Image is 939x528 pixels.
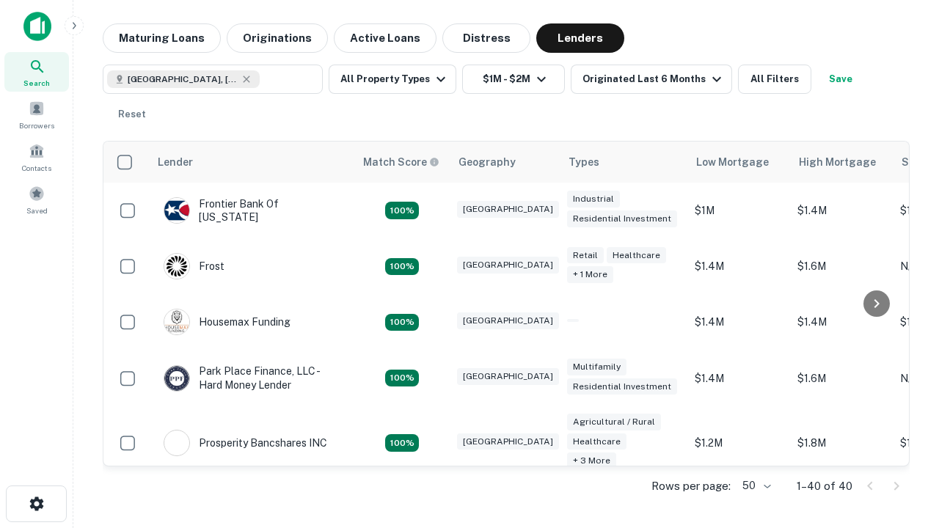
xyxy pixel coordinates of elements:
button: $1M - $2M [462,65,565,94]
div: Matching Properties: 4, hasApolloMatch: undefined [385,314,419,331]
div: Types [569,153,599,171]
div: [GEOGRAPHIC_DATA] [457,368,559,385]
div: Low Mortgage [696,153,769,171]
div: Healthcare [567,433,626,450]
div: + 3 more [567,452,616,469]
button: Originations [227,23,328,53]
td: $1.8M [790,406,893,480]
span: Contacts [22,162,51,174]
div: [GEOGRAPHIC_DATA] [457,257,559,274]
div: Industrial [567,191,620,208]
div: Capitalize uses an advanced AI algorithm to match your search with the best lender. The match sco... [363,154,439,170]
td: $1M [687,183,790,238]
a: Search [4,52,69,92]
button: Save your search to get updates of matches that match your search criteria. [817,65,864,94]
button: Lenders [536,23,624,53]
td: $1.6M [790,238,893,294]
button: Reset [109,100,156,129]
td: $1.4M [790,183,893,238]
button: All Filters [738,65,811,94]
div: Originated Last 6 Months [582,70,726,88]
div: Frontier Bank Of [US_STATE] [164,197,340,224]
div: + 1 more [567,266,613,283]
div: Matching Properties: 7, hasApolloMatch: undefined [385,434,419,452]
td: $1.4M [687,238,790,294]
div: High Mortgage [799,153,876,171]
img: picture [164,254,189,279]
td: $1.4M [687,294,790,350]
div: [GEOGRAPHIC_DATA] [457,433,559,450]
div: Geography [458,153,516,171]
div: Matching Properties: 4, hasApolloMatch: undefined [385,258,419,276]
th: Capitalize uses an advanced AI algorithm to match your search with the best lender. The match sco... [354,142,450,183]
span: Borrowers [19,120,54,131]
th: Lender [149,142,354,183]
th: Types [560,142,687,183]
p: Rows per page: [651,477,731,495]
a: Saved [4,180,69,219]
div: Agricultural / Rural [567,414,661,430]
img: picture [164,309,189,334]
a: Contacts [4,137,69,177]
div: Matching Properties: 4, hasApolloMatch: undefined [385,202,419,219]
button: Originated Last 6 Months [571,65,732,94]
td: $1.2M [687,406,790,480]
iframe: Chat Widget [866,411,939,481]
td: $1.6M [790,350,893,406]
div: Matching Properties: 4, hasApolloMatch: undefined [385,370,419,387]
button: Active Loans [334,23,436,53]
th: Low Mortgage [687,142,790,183]
div: Healthcare [607,247,666,264]
div: Multifamily [567,359,626,375]
a: Borrowers [4,95,69,134]
div: Housemax Funding [164,309,291,335]
button: All Property Types [329,65,456,94]
span: [GEOGRAPHIC_DATA], [GEOGRAPHIC_DATA], [GEOGRAPHIC_DATA] [128,73,238,86]
img: picture [164,198,189,223]
div: 50 [737,475,773,496]
img: picture [164,366,189,391]
p: 1–40 of 40 [797,477,852,495]
div: [GEOGRAPHIC_DATA] [457,312,559,329]
div: [GEOGRAPHIC_DATA] [457,201,559,218]
span: Saved [26,205,48,216]
img: picture [164,430,189,455]
img: capitalize-icon.png [23,12,51,41]
button: Maturing Loans [103,23,221,53]
div: Retail [567,247,604,264]
div: Park Place Finance, LLC - Hard Money Lender [164,364,340,391]
span: Search [23,77,50,89]
th: High Mortgage [790,142,893,183]
div: Frost [164,253,224,279]
th: Geography [450,142,560,183]
div: Lender [158,153,193,171]
div: Residential Investment [567,210,677,227]
td: $1.4M [687,350,790,406]
h6: Match Score [363,154,436,170]
div: Residential Investment [567,378,677,395]
td: $1.4M [790,294,893,350]
button: Distress [442,23,530,53]
div: Prosperity Bancshares INC [164,430,327,456]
